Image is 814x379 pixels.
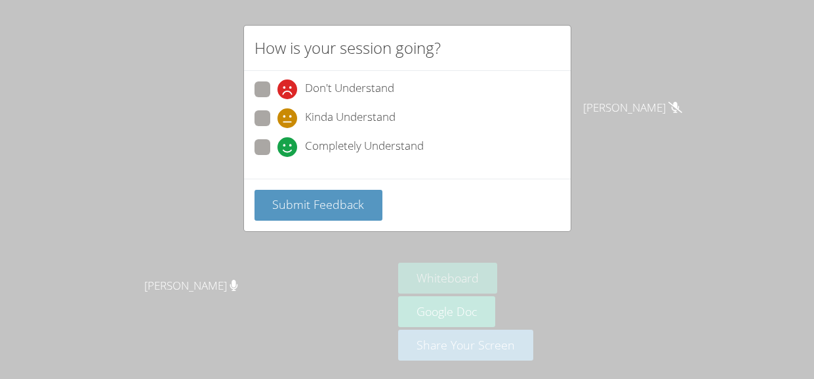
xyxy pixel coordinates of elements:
[305,79,394,99] span: Don't Understand
[254,36,441,60] h2: How is your session going?
[305,108,396,128] span: Kinda Understand
[272,196,364,212] span: Submit Feedback
[254,190,383,221] button: Submit Feedback
[305,137,424,157] span: Completely Understand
